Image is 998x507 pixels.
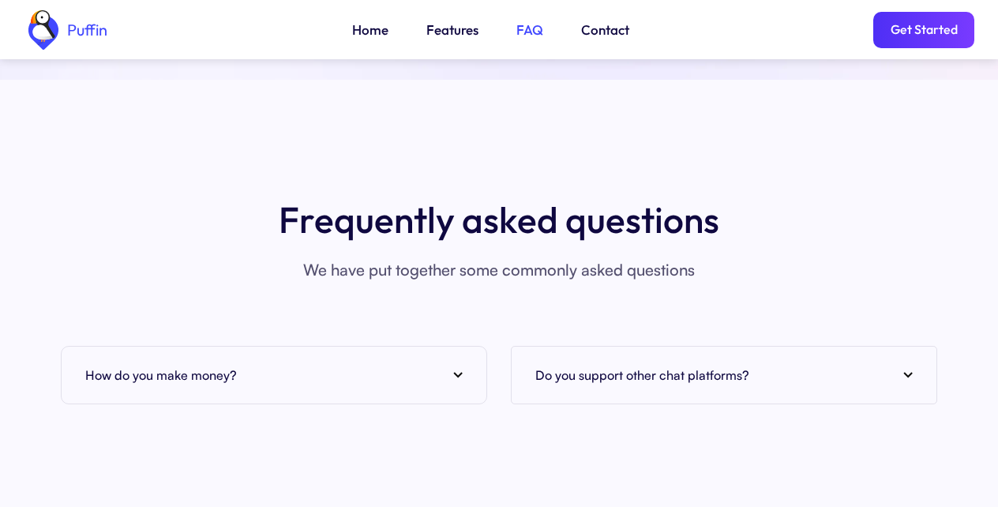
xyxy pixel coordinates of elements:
a: Features [426,20,478,40]
img: arrow [903,372,913,378]
a: home [24,10,107,50]
div: Puffin [63,22,107,38]
a: Get Started [873,12,974,48]
h4: Do you support other chat platforms? [535,363,749,387]
a: Contact [581,20,629,40]
h4: How do you make money? [85,363,237,387]
p: We have put together some commonly asked questions [303,256,695,284]
h3: Frequently asked questions [279,194,719,245]
a: Home [352,20,388,40]
a: FAQ [516,20,543,40]
img: arrow [453,372,463,378]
